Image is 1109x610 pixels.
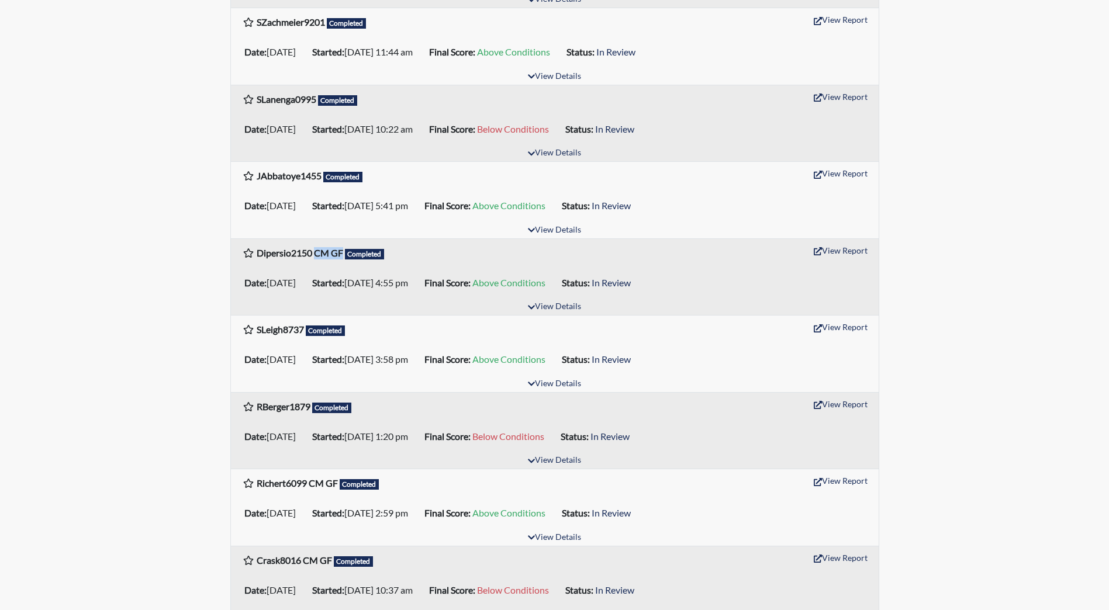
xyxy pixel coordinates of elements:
[562,277,590,288] b: Status:
[523,145,586,161] button: View Details
[308,581,424,599] li: [DATE] 10:37 am
[327,18,367,29] span: Completed
[565,584,593,595] b: Status:
[523,530,586,546] button: View Details
[244,353,267,365] b: Date:
[240,581,308,599] li: [DATE]
[257,401,310,412] b: RBerger1879
[308,350,420,369] li: [DATE] 3:58 pm
[523,69,586,85] button: View Details
[312,507,344,518] b: Started:
[240,196,308,215] li: [DATE]
[257,324,304,335] b: SLeigh8737
[312,584,344,595] b: Started:
[308,120,424,138] li: [DATE] 10:22 am
[477,584,549,595] span: Below Conditions
[240,504,308,522] li: [DATE]
[312,123,344,134] b: Started:
[809,549,873,567] button: View Report
[240,350,308,369] li: [DATE]
[257,554,332,566] b: Crask8016 CM GF
[334,556,374,567] span: Completed
[424,200,471,211] b: Final Score:
[472,200,545,211] span: Above Conditions
[244,431,267,442] b: Date:
[312,46,344,57] b: Started:
[472,353,545,365] span: Above Conditions
[523,453,586,469] button: View Details
[257,93,316,105] b: SLanenga0995
[472,431,544,442] span: Below Conditions
[809,395,873,413] button: View Report
[562,353,590,365] b: Status:
[424,431,471,442] b: Final Score:
[244,123,267,134] b: Date:
[523,223,586,238] button: View Details
[318,95,358,106] span: Completed
[244,46,267,57] b: Date:
[809,318,873,336] button: View Report
[312,277,344,288] b: Started:
[429,123,475,134] b: Final Score:
[472,277,545,288] span: Above Conditions
[592,507,631,518] span: In Review
[312,403,352,413] span: Completed
[340,479,379,490] span: Completed
[424,277,471,288] b: Final Score:
[257,170,322,181] b: JAbbatoye1455
[312,200,344,211] b: Started:
[244,277,267,288] b: Date:
[424,507,471,518] b: Final Score:
[312,431,344,442] b: Started:
[240,120,308,138] li: [DATE]
[523,376,586,392] button: View Details
[596,46,635,57] span: In Review
[424,353,471,365] b: Final Score:
[592,277,631,288] span: In Review
[565,123,593,134] b: Status:
[477,123,549,134] span: Below Conditions
[562,200,590,211] b: Status:
[590,431,630,442] span: In Review
[477,46,550,57] span: Above Conditions
[809,241,873,259] button: View Report
[345,249,385,259] span: Completed
[257,247,343,258] b: Dipersio2150 CM GF
[257,16,325,27] b: SZachmeier9201
[240,427,308,446] li: [DATE]
[472,507,545,518] span: Above Conditions
[308,196,420,215] li: [DATE] 5:41 pm
[308,43,424,61] li: [DATE] 11:44 am
[561,431,589,442] b: Status:
[429,584,475,595] b: Final Score:
[595,584,634,595] span: In Review
[306,325,346,336] span: Completed
[244,507,267,518] b: Date:
[244,200,267,211] b: Date:
[523,299,586,315] button: View Details
[562,507,590,518] b: Status:
[809,472,873,490] button: View Report
[429,46,475,57] b: Final Score:
[244,584,267,595] b: Date:
[592,353,631,365] span: In Review
[809,11,873,29] button: View Report
[308,504,420,522] li: [DATE] 2:59 pm
[240,43,308,61] li: [DATE]
[592,200,631,211] span: In Review
[312,353,344,365] b: Started:
[240,273,308,292] li: [DATE]
[308,273,420,292] li: [DATE] 4:55 pm
[809,88,873,106] button: View Report
[809,164,873,182] button: View Report
[323,172,363,182] span: Completed
[257,477,338,488] b: Richert6099 CM GF
[566,46,595,57] b: Status:
[308,427,420,446] li: [DATE] 1:20 pm
[595,123,634,134] span: In Review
